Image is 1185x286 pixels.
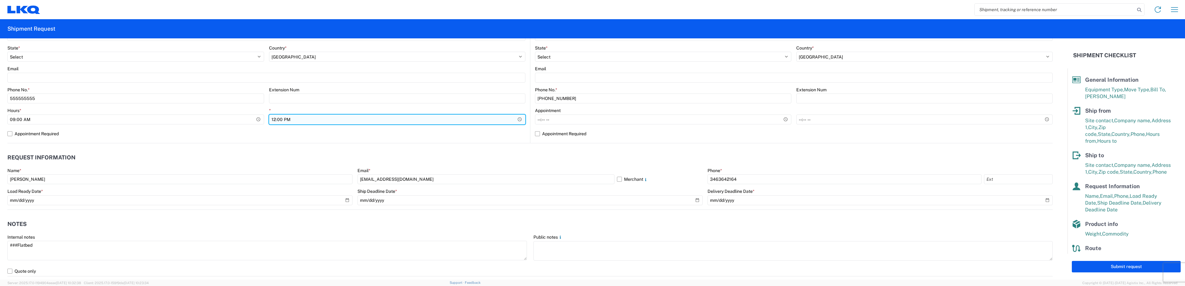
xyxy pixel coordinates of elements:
span: Company name, [1114,162,1152,168]
a: Support [450,281,465,284]
label: State [535,45,548,51]
label: Email [7,66,19,71]
label: Public notes [533,234,563,240]
label: Appointment Required [535,129,1053,139]
span: Site contact, [1085,162,1114,168]
label: State [7,45,20,51]
label: Email [357,168,370,173]
label: Quote only [7,266,1053,276]
span: Email, [1100,193,1114,199]
span: Client: 2025.17.0-159f9de [84,281,149,285]
span: Weight, [1085,231,1102,237]
span: Hours to [1097,138,1117,144]
label: Email [535,66,546,71]
label: Internal notes [7,234,35,240]
span: City, [1088,169,1098,175]
span: [DATE] 10:23:34 [124,281,149,285]
h2: Shipment Checklist [1073,52,1136,59]
label: Extension Num [796,87,827,93]
h2: Shipment Request [7,25,55,32]
input: Ext [984,174,1053,184]
a: Feedback [465,281,481,284]
label: Merchant [617,174,703,184]
span: Server: 2025.17.0-1194904eeae [7,281,81,285]
label: Phone No. [7,87,30,93]
span: State, [1120,169,1133,175]
label: Appointment [535,108,561,113]
span: General Information [1085,76,1139,83]
label: Phone [708,168,722,173]
span: Commodity [1102,231,1129,237]
label: Country [796,45,814,51]
span: Move Type, [1124,87,1150,93]
h2: Request Information [7,154,75,161]
span: Product info [1085,221,1118,227]
span: Bill To, [1150,87,1166,93]
span: Request Information [1085,183,1140,189]
span: Phone, [1131,131,1146,137]
span: City, [1088,124,1098,130]
span: Country, [1133,169,1153,175]
label: Name [7,168,21,173]
span: Copyright © [DATE]-[DATE] Agistix Inc., All Rights Reserved [1082,280,1178,286]
button: Submit request [1072,261,1181,272]
label: Phone No. [535,87,557,93]
span: Company name, [1114,118,1152,123]
label: Ship Deadline Date [357,188,397,194]
span: Ship to [1085,152,1104,158]
span: Country, [1111,131,1131,137]
label: Delivery Deadline Date [708,188,755,194]
label: Extension Num [269,87,299,93]
span: State, [1098,131,1111,137]
label: Country [269,45,287,51]
span: Zip code, [1098,169,1120,175]
span: Equipment Type, [1085,87,1124,93]
h2: Notes [7,221,27,227]
span: Phone, [1114,193,1130,199]
span: Ship from [1085,107,1111,114]
input: Shipment, tracking or reference number [975,4,1135,15]
span: Route [1085,245,1101,251]
span: Phone [1153,169,1167,175]
label: Appointment Required [7,129,525,139]
span: [PERSON_NAME] [1085,93,1126,99]
span: Site contact, [1085,118,1114,123]
label: Load Ready Date [7,188,43,194]
span: [DATE] 10:32:38 [56,281,81,285]
span: Ship Deadline Date, [1097,200,1143,206]
label: Hours [7,108,21,113]
span: Name, [1085,193,1100,199]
